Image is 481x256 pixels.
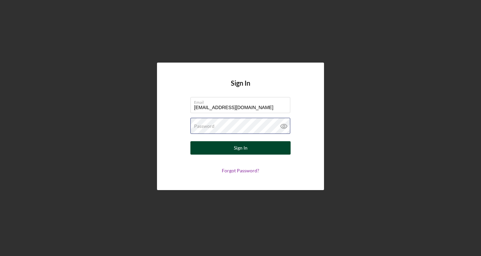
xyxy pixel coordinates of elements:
[222,168,259,173] a: Forgot Password?
[234,141,248,155] div: Sign In
[194,123,214,129] label: Password
[190,141,291,155] button: Sign In
[194,97,290,105] label: Email
[231,79,250,97] h4: Sign In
